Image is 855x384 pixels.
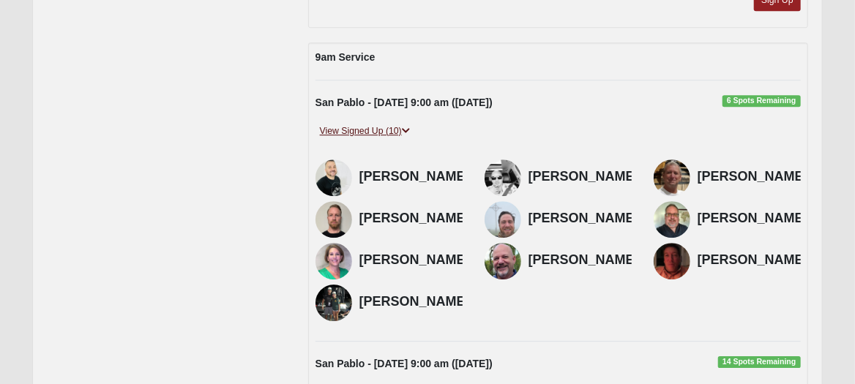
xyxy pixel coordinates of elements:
[316,358,493,369] strong: San Pablo - [DATE] 9:00 am ([DATE])
[698,169,808,185] h4: [PERSON_NAME]
[316,201,352,238] img: Lane Homan
[316,285,352,321] img: David Dunagan
[718,356,801,368] span: 14 Spots Remaining
[316,159,352,196] img: Chris Behnam
[359,169,470,185] h4: [PERSON_NAME]
[485,159,521,196] img: Rafael Pagan
[316,124,414,139] a: View Signed Up (10)
[654,243,690,279] img: Bruce Windesheim
[316,51,376,63] strong: 9am Service
[654,159,690,196] img: Steve DeSorbo
[359,211,470,227] h4: [PERSON_NAME]
[723,95,801,107] span: 6 Spots Remaining
[529,169,639,185] h4: [PERSON_NAME]
[485,201,521,238] img: Chase Taylor
[316,97,493,108] strong: San Pablo - [DATE] 9:00 am ([DATE])
[316,243,352,279] img: Lee Leleux
[654,201,690,238] img: Kevin Baldner
[698,252,808,268] h4: [PERSON_NAME]
[529,211,639,227] h4: [PERSON_NAME]
[359,252,470,268] h4: [PERSON_NAME]
[359,294,470,310] h4: [PERSON_NAME]
[529,252,639,268] h4: [PERSON_NAME]
[485,243,521,279] img: Glenn Melvin
[698,211,808,227] h4: [PERSON_NAME]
